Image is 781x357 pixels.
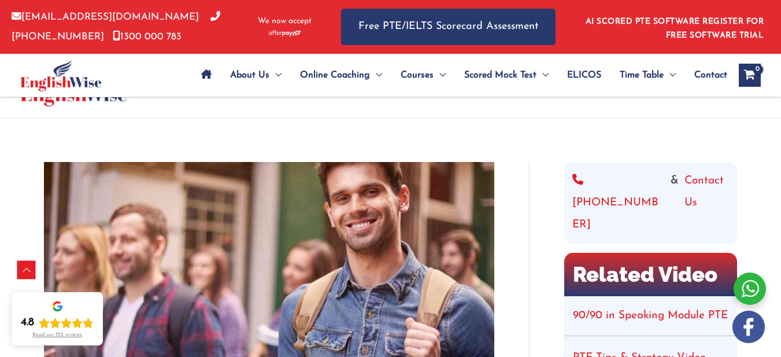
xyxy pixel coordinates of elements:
[341,9,556,45] a: Free PTE/IELTS Scorecard Assessment
[610,55,685,95] a: Time TableMenu Toggle
[536,55,549,95] span: Menu Toggle
[684,170,729,236] a: Contact Us
[370,55,382,95] span: Menu Toggle
[558,55,610,95] a: ELICOS
[572,170,665,236] a: [PHONE_NUMBER]
[21,316,94,330] div: Rating: 4.8 out of 5
[12,12,199,22] a: [EMAIL_ADDRESS][DOMAIN_NAME]
[401,55,434,95] span: Courses
[739,64,761,87] a: View Shopping Cart, empty
[572,170,729,236] div: &
[620,55,664,95] span: Time Table
[567,55,601,95] span: ELICOS
[230,55,269,95] span: About Us
[434,55,446,95] span: Menu Toggle
[732,311,765,343] img: white-facebook.png
[300,55,370,95] span: Online Coaching
[192,55,727,95] nav: Site Navigation: Main Menu
[258,16,312,27] span: We now accept
[694,55,727,95] span: Contact
[464,55,536,95] span: Scored Mock Test
[12,12,220,41] a: [PHONE_NUMBER]
[455,55,558,95] a: Scored Mock TestMenu Toggle
[685,55,727,95] a: Contact
[586,17,764,40] a: AI SCORED PTE SOFTWARE REGISTER FOR FREE SOFTWARE TRIAL
[20,60,102,91] img: cropped-ew-logo
[391,55,455,95] a: CoursesMenu Toggle
[221,55,291,95] a: About UsMenu Toggle
[269,30,301,36] img: Afterpay-Logo
[32,332,82,338] div: Read our 723 reviews
[291,55,391,95] a: Online CoachingMenu Toggle
[564,253,737,296] h2: Related Video
[573,310,728,321] a: 90/90 in Speaking Module PTE
[21,316,34,330] div: 4.8
[579,8,769,46] aside: Header Widget 1
[664,55,676,95] span: Menu Toggle
[113,32,182,42] a: 1300 000 783
[269,55,282,95] span: Menu Toggle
